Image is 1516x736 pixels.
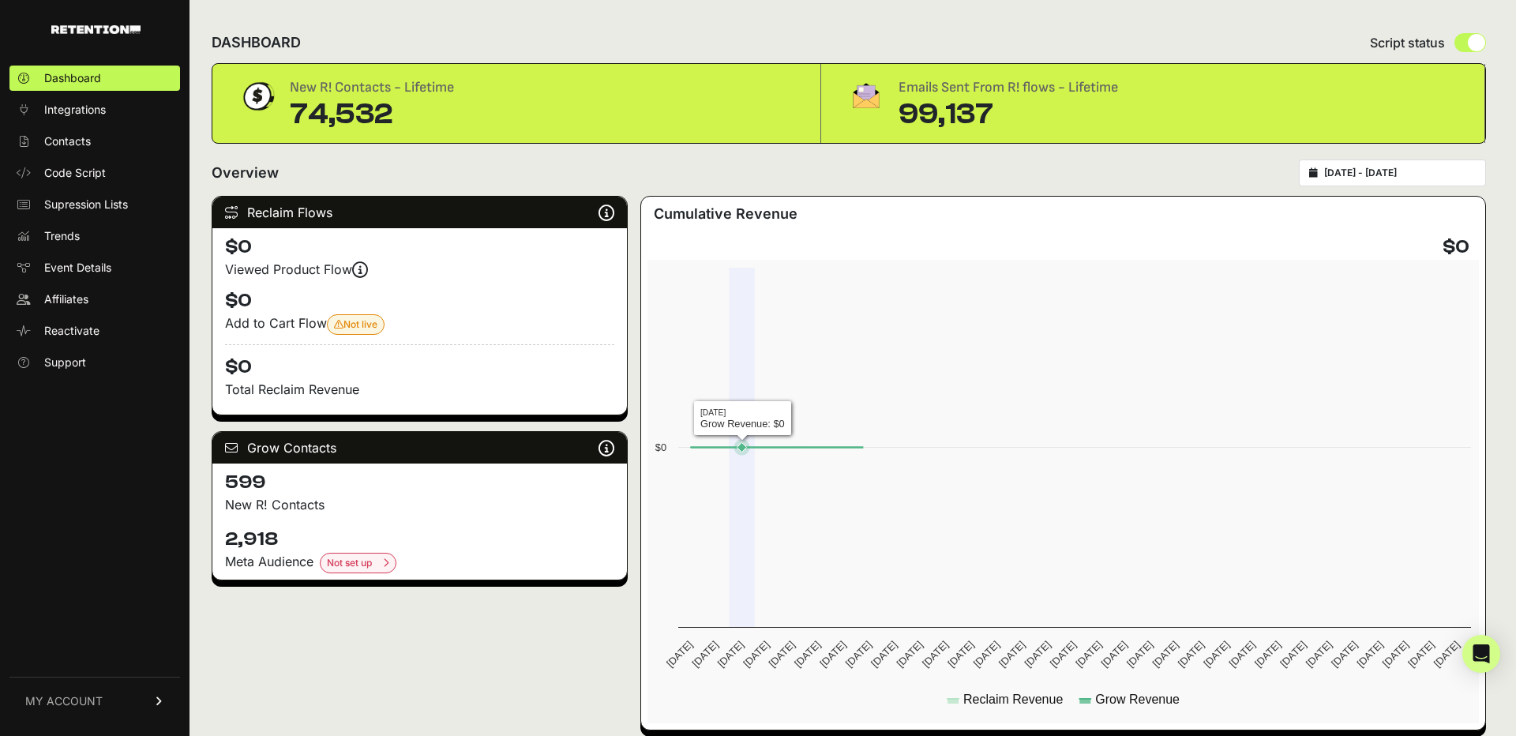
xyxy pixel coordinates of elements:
span: Script status [1370,33,1445,52]
text: [DATE] [1074,639,1105,670]
text: [DATE] [1329,639,1360,670]
text: [DATE] [1201,639,1232,670]
div: Emails Sent From R! flows - Lifetime [899,77,1118,99]
text: [DATE] [1048,639,1079,670]
div: Reclaim Flows [212,197,627,228]
a: Event Details [9,255,180,280]
text: [DATE] [1023,639,1053,670]
a: Supression Lists [9,192,180,217]
text: [DATE] [1252,639,1283,670]
h4: 2,918 [225,527,614,552]
text: [DATE] [690,639,721,670]
text: [DATE] [895,639,925,670]
div: Open Intercom Messenger [1462,635,1500,673]
h4: $0 [225,288,614,314]
text: [DATE] [971,639,1002,670]
text: [DATE] [1406,639,1437,670]
span: Affiliates [44,291,88,307]
text: [DATE] [996,639,1027,670]
div: New R! Contacts - Lifetime [290,77,454,99]
span: Support [44,355,86,370]
text: Grow Revenue [1096,693,1180,706]
text: [DATE] [1380,639,1411,670]
text: Reclaim Revenue [963,693,1063,706]
h3: Cumulative Revenue [654,203,797,225]
text: [DATE] [1176,639,1206,670]
h4: 599 [225,470,614,495]
img: dollar-coin-05c43ed7efb7bc0c12610022525b4bbbb207c7efeef5aecc26f025e68dcafac9.png [238,77,277,116]
span: Not live [334,318,377,330]
text: [DATE] [946,639,977,670]
text: [DATE] [869,639,899,670]
a: Trends [9,223,180,249]
span: Integrations [44,102,106,118]
div: Viewed Product Flow [225,260,614,279]
span: Contacts [44,133,91,149]
a: Affiliates [9,287,180,312]
text: [DATE] [767,639,797,670]
p: New R! Contacts [225,495,614,514]
a: Integrations [9,97,180,122]
h4: $0 [1443,235,1469,260]
div: Grow Contacts [212,432,627,464]
text: [DATE] [741,639,772,670]
span: Reactivate [44,323,99,339]
span: Supression Lists [44,197,128,212]
text: [DATE] [1150,639,1181,670]
i: Events are firing, and revenue is coming soon! Reclaim revenue is updated nightly. [352,269,368,270]
span: Trends [44,228,80,244]
text: [DATE] [792,639,823,670]
text: [DATE] [1304,639,1334,670]
h2: DASHBOARD [212,32,301,54]
a: Reactivate [9,318,180,344]
span: Event Details [44,260,111,276]
a: Support [9,350,180,375]
text: [DATE] [1432,639,1462,670]
div: 99,137 [899,99,1118,130]
div: Meta Audience [225,552,614,573]
text: [DATE] [715,639,746,670]
text: [DATE] [1124,639,1155,670]
text: [DATE] [843,639,874,670]
text: [DATE] [1355,639,1386,670]
a: Dashboard [9,66,180,91]
h4: $0 [225,235,614,260]
text: $0 [655,441,666,453]
h4: $0 [225,344,614,380]
text: [DATE] [1099,639,1130,670]
span: MY ACCOUNT [25,693,103,709]
text: [DATE] [920,639,951,670]
text: [DATE] [818,639,849,670]
div: 74,532 [290,99,454,130]
text: [DATE] [1227,639,1258,670]
text: [DATE] [664,639,695,670]
a: Code Script [9,160,180,186]
a: MY ACCOUNT [9,677,180,725]
text: [DATE] [1278,639,1309,670]
img: fa-envelope-19ae18322b30453b285274b1b8af3d052b27d846a4fbe8435d1a52b978f639a2.png [846,77,886,115]
span: Code Script [44,165,106,181]
p: Total Reclaim Revenue [225,380,614,399]
span: Dashboard [44,70,101,86]
div: Add to Cart Flow [225,314,614,335]
img: Retention.com [51,25,141,34]
a: Contacts [9,129,180,154]
h2: Overview [212,162,279,184]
